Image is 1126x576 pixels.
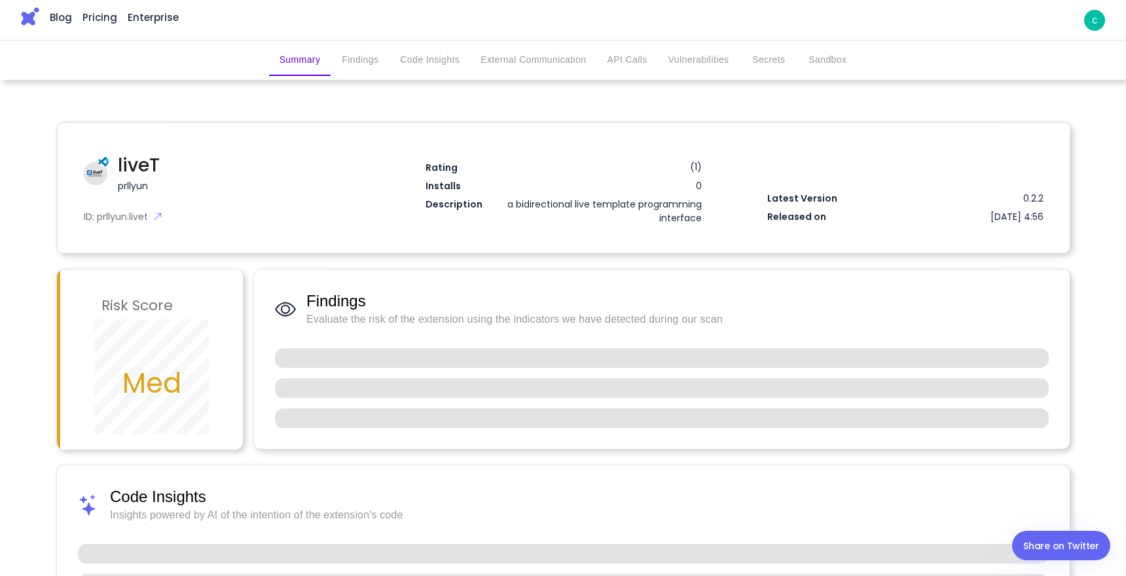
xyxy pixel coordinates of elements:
button: Summary [269,45,331,76]
button: Code Insights [390,45,470,76]
button: Sandbox [798,45,857,76]
a: Share on Twitter [1012,531,1110,560]
div: prllyun [118,179,166,193]
div: Share on Twitter [1023,538,1099,554]
button: Vulnerabilities [658,45,740,76]
div: Description [426,198,486,211]
div: a bidirectional live template programming interface [486,198,702,225]
span: Findings [306,291,1049,312]
h1: liveT [118,152,343,179]
div: Latest Version [767,192,905,206]
div: [DATE] 4:56 [990,210,1044,224]
button: Secrets [739,45,798,76]
button: Findings [331,45,390,76]
h2: Med [122,363,181,404]
div: 0.2.2 [905,192,1044,206]
img: Findings [275,298,296,320]
div: Released on [767,210,990,224]
div: 0 [564,179,702,193]
div: ( 1 ) [680,161,702,173]
div: Rating [426,161,677,175]
button: API Calls [596,45,657,76]
span: Insights powered by AI of the intention of the extension's code [110,507,1049,523]
a: c [1084,10,1105,31]
span: Evaluate the risk of the extension using the indicators we have detected during our scan [306,312,1049,327]
h3: Risk Score [101,292,173,319]
button: External Communication [470,45,596,76]
p: c [1092,12,1097,28]
div: Installs [426,179,564,193]
span: Code Insights [110,486,1049,507]
div: ID: prllyun.livet [84,210,360,224]
div: secondary tabs example [269,45,858,76]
